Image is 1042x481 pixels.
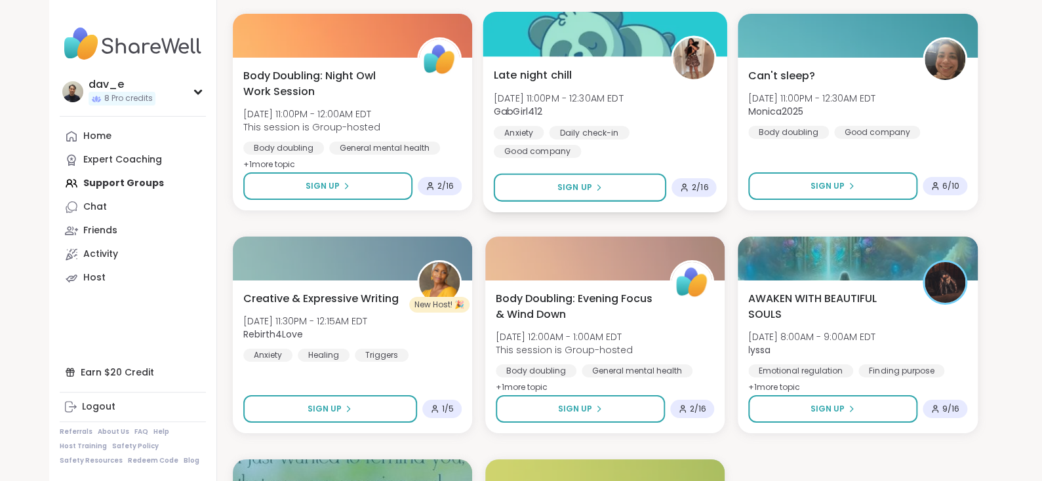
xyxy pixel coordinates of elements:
a: Activity [60,242,206,266]
a: Home [60,125,206,148]
b: Monica2025 [748,105,803,118]
a: Redeem Code [128,456,178,465]
b: Rebirth4Love [243,328,303,341]
span: 9 / 16 [942,404,959,414]
div: Triggers [355,349,409,362]
span: Body Doubling: Evening Focus & Wind Down [496,291,655,322]
span: Body Doubling: Night Owl Work Session [243,68,403,100]
a: Help [153,427,169,436]
span: This session is Group-hosted [496,343,633,356]
div: Emotional regulation [748,364,853,377]
span: [DATE] 12:00AM - 1:00AM EDT [496,330,633,343]
button: Sign Up [243,395,417,423]
div: Good company [834,126,920,139]
a: Friends [60,219,206,242]
div: Host [83,271,106,284]
span: This session is Group-hosted [243,121,380,134]
div: New Host! 🎉 [409,297,470,313]
span: 2 / 16 [690,404,706,414]
div: Body doubling [748,126,829,139]
span: Sign Up [308,403,342,415]
img: ShareWell [419,39,460,80]
span: Late night chill [493,67,571,83]
a: Logout [60,395,206,419]
a: Referrals [60,427,92,436]
span: [DATE] 11:00PM - 12:30AM EDT [748,92,875,105]
a: Safety Policy [112,442,159,451]
span: 2 / 16 [437,181,454,191]
span: 1 / 5 [442,404,454,414]
div: Finding purpose [858,364,944,377]
img: Rebirth4Love [419,262,460,303]
span: [DATE] 11:00PM - 12:00AM EDT [243,107,380,121]
button: Sign Up [496,395,665,423]
img: dav_e [62,81,83,102]
div: Body doubling [243,142,324,155]
span: Sign Up [558,403,592,415]
span: Sign Up [811,180,845,192]
span: [DATE] 8:00AM - 9:00AM EDT [748,330,875,343]
div: Expert Coaching [83,153,162,166]
button: Sign Up [748,172,917,200]
a: Safety Resources [60,456,123,465]
span: 6 / 10 [942,181,959,191]
span: Sign Up [557,182,592,193]
a: About Us [98,427,129,436]
div: General mental health [329,142,440,155]
b: GabGirl412 [493,105,542,118]
a: Host Training [60,442,107,451]
a: Chat [60,195,206,219]
div: General mental health [582,364,692,377]
div: Home [83,130,111,143]
span: Can't sleep? [748,68,815,84]
img: lyssa [925,262,965,303]
div: Friends [83,224,117,237]
button: Sign Up [493,174,666,202]
a: Blog [184,456,199,465]
a: Host [60,266,206,290]
img: GabGirl412 [673,38,714,79]
span: 8 Pro credits [104,93,153,104]
div: Healing [298,349,350,362]
span: [DATE] 11:30PM - 12:15AM EDT [243,315,367,328]
div: Activity [83,248,118,261]
button: Sign Up [748,395,917,423]
a: FAQ [134,427,148,436]
span: Sign Up [306,180,340,192]
img: ShareWell Nav Logo [60,21,206,67]
span: [DATE] 11:00PM - 12:30AM EDT [493,91,623,104]
img: Monica2025 [925,39,965,80]
span: Sign Up [811,403,845,415]
div: Daily check-in [549,126,629,139]
span: Creative & Expressive Writing [243,291,399,307]
div: Body doubling [496,364,576,377]
button: Sign Up [243,172,412,200]
a: Expert Coaching [60,148,206,172]
div: Good company [493,145,581,158]
b: lyssa [748,343,771,356]
div: Anxiety [243,349,292,362]
div: Logout [82,400,115,414]
div: Anxiety [493,126,544,139]
div: Chat [83,201,107,214]
span: AWAKEN WITH BEAUTIFUL SOULS [748,291,908,322]
div: dav_e [89,77,155,92]
div: Earn $20 Credit [60,360,206,384]
img: ShareWell [671,262,712,303]
span: 2 / 16 [692,182,709,193]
